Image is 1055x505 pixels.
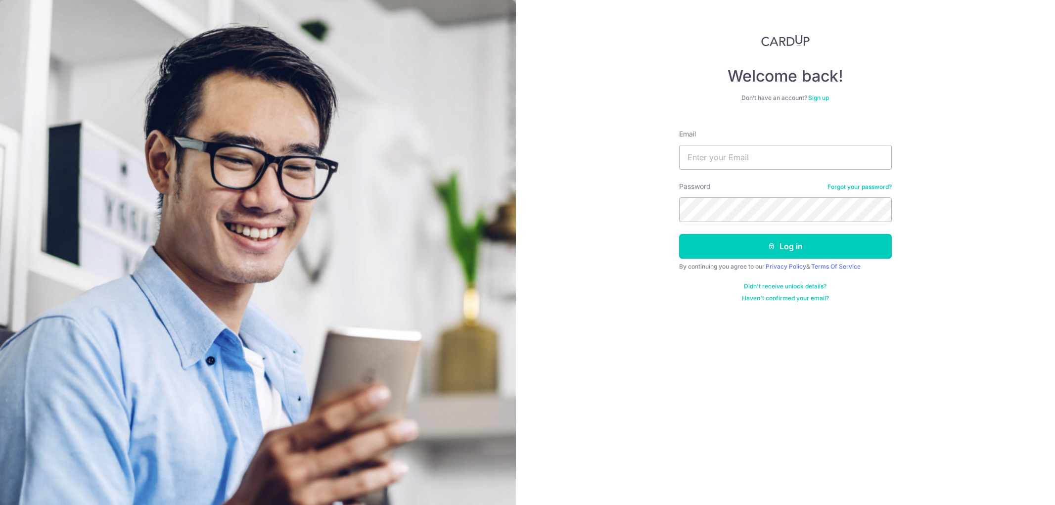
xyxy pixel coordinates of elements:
a: Forgot your password? [827,183,892,191]
label: Email [679,129,696,139]
a: Sign up [808,94,829,101]
a: Privacy Policy [766,263,806,270]
img: CardUp Logo [761,35,810,46]
label: Password [679,182,711,191]
div: By continuing you agree to our & [679,263,892,271]
h4: Welcome back! [679,66,892,86]
a: Didn't receive unlock details? [744,282,826,290]
a: Terms Of Service [811,263,861,270]
div: Don’t have an account? [679,94,892,102]
input: Enter your Email [679,145,892,170]
button: Log in [679,234,892,259]
a: Haven't confirmed your email? [742,294,829,302]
